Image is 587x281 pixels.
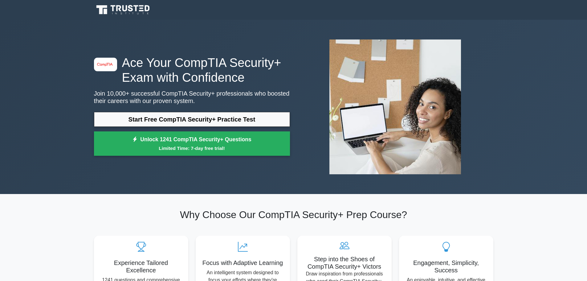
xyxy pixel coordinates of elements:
[99,259,183,274] h5: Experience Tailored Excellence
[404,259,488,274] h5: Engagement, Simplicity, Success
[94,90,290,105] p: Join 10,000+ successful CompTIA Security+ professionals who boosted their careers with our proven...
[94,131,290,156] a: Unlock 1241 CompTIA Security+ QuestionsLimited Time: 7-day free trial!
[201,259,285,267] h5: Focus with Adaptive Learning
[94,55,290,85] h1: Ace Your CompTIA Security+ Exam with Confidence
[94,112,290,127] a: Start Free CompTIA Security+ Practice Test
[94,209,493,221] h2: Why Choose Our CompTIA Security+ Prep Course?
[302,255,387,270] h5: Step into the Shoes of CompTIA Security+ Victors
[102,145,282,152] small: Limited Time: 7-day free trial!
